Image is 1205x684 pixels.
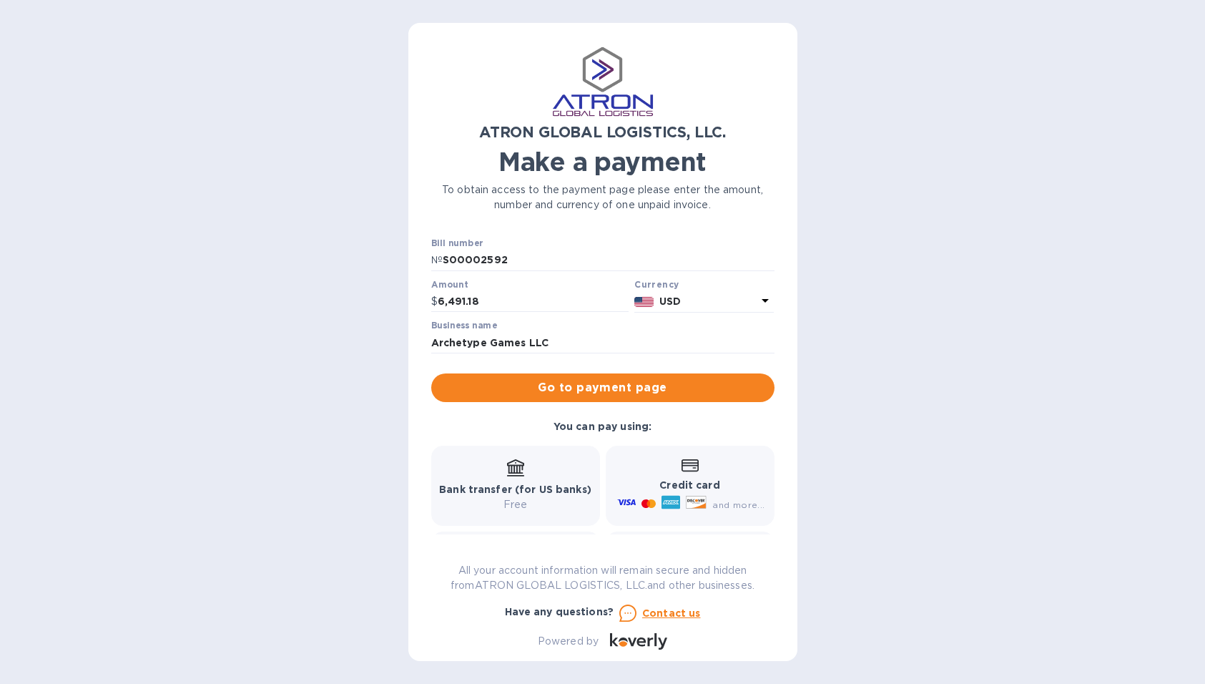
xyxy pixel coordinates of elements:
span: and more... [712,499,764,510]
p: To obtain access to the payment page please enter the amount, number and currency of one unpaid i... [431,182,774,212]
button: Go to payment page [431,373,774,402]
b: Currency [634,279,679,290]
label: Amount [431,280,468,289]
h1: Make a payment [431,147,774,177]
b: ATRON GLOBAL LOGISTICS, LLC. [479,123,726,141]
img: USD [634,297,654,307]
input: Enter business name [431,332,774,353]
b: Have any questions? [505,606,614,617]
p: № [431,253,443,268]
b: Bank transfer (for US banks) [439,484,591,495]
b: Credit card [659,479,719,491]
b: USD [659,295,681,307]
span: Go to payment page [443,379,763,396]
label: Bill number [431,240,483,248]
input: 0.00 [438,291,629,313]
input: Enter bill number [443,250,774,271]
p: Powered by [538,634,599,649]
p: All your account information will remain secure and hidden from ATRON GLOBAL LOGISTICS, LLC. and ... [431,563,774,593]
u: Contact us [642,607,701,619]
b: You can pay using: [554,421,651,432]
label: Business name [431,322,497,331]
p: $ [431,294,438,309]
p: Free [439,497,591,512]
